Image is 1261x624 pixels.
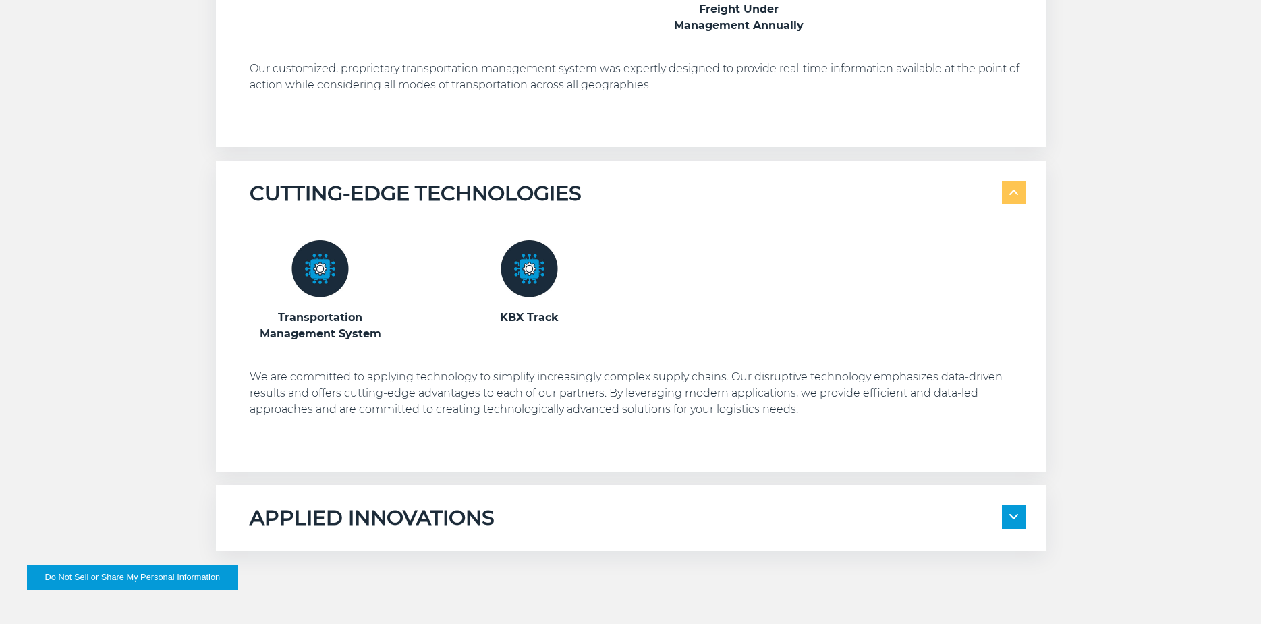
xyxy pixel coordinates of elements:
img: arrow [1009,514,1018,519]
img: arrow [1009,190,1018,195]
h5: APPLIED INNOVATIONS [250,505,495,531]
button: Do Not Sell or Share My Personal Information [27,565,238,590]
h3: Transportation Management System [250,310,391,342]
p: Our customized, proprietary transportation management system was expertly designed to provide rea... [250,61,1026,93]
h5: CUTTING-EDGE TECHNOLOGIES [250,181,582,206]
p: We are committed to applying technology to simplify increasingly complex supply chains. Our disru... [250,369,1026,418]
h3: KBX Track [459,310,600,326]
